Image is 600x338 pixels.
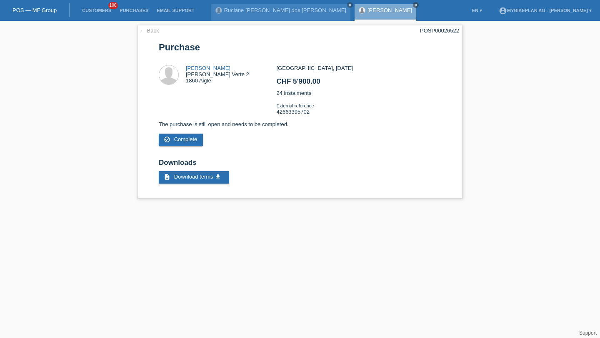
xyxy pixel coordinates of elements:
[495,8,596,13] a: account_circleMybikeplan AG - [PERSON_NAME] ▾
[159,134,203,146] a: check_circle_outline Complete
[420,27,459,34] div: POSP00026522
[174,136,197,142] span: Complete
[159,121,441,127] p: The purchase is still open and needs to be completed.
[499,7,507,15] i: account_circle
[159,42,441,52] h1: Purchase
[468,8,486,13] a: EN ▾
[164,174,170,180] i: description
[78,8,115,13] a: Customers
[186,65,249,84] div: [PERSON_NAME] Verte 2 1860 Aigle
[276,103,314,108] span: External reference
[215,174,221,180] i: get_app
[159,159,441,171] h2: Downloads
[413,2,419,8] a: close
[164,136,170,143] i: check_circle_outline
[186,65,230,71] a: [PERSON_NAME]
[12,7,57,13] a: POS — MF Group
[159,171,229,184] a: description Download terms get_app
[224,7,346,13] a: Ruciane [PERSON_NAME] dos [PERSON_NAME]
[108,2,118,9] span: 100
[276,65,441,121] div: [GEOGRAPHIC_DATA], [DATE] 24 instalments 42663395702
[347,2,353,8] a: close
[152,8,198,13] a: Email Support
[140,27,159,34] a: ← Back
[174,174,213,180] span: Download terms
[115,8,152,13] a: Purchases
[348,3,352,7] i: close
[367,7,412,13] a: [PERSON_NAME]
[579,330,597,336] a: Support
[414,3,418,7] i: close
[276,77,441,90] h2: CHF 5'900.00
